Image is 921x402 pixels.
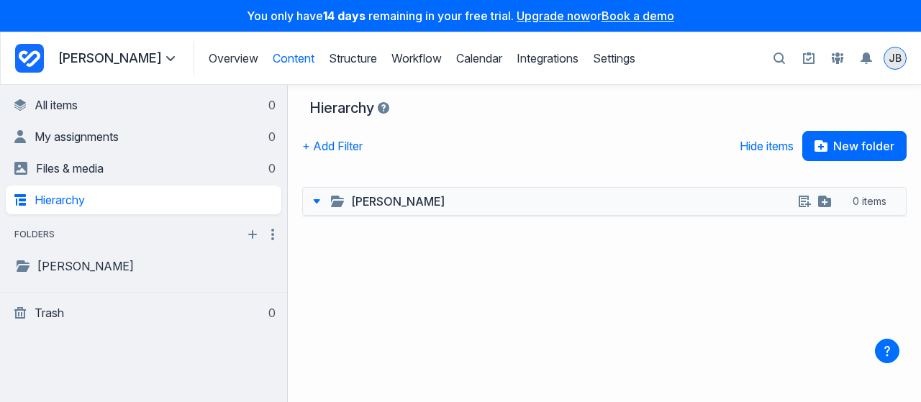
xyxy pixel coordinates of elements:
a: Calendar [456,51,502,65]
button: Toggle the notification sidebar [855,47,878,70]
a: Workflow [391,51,442,65]
div: 0 [266,98,276,112]
button: More folder actions [264,226,281,243]
span: folders [6,227,63,242]
button: toggle the contents for tom [309,194,324,209]
a: Overview [209,51,258,65]
a: Setup guide [797,47,820,70]
a: People and Groups [826,47,849,70]
a: All items0 [14,91,276,119]
div: 0 [266,161,276,175]
a: Upgrade now [517,9,590,23]
span: Files & media [36,161,104,175]
a: Content [273,51,314,65]
a: My assignments0 [14,122,276,151]
strong: 14 days [323,9,366,23]
button: Open search [766,45,792,72]
a: Files & media0 [14,154,276,183]
button: + Add Filter [302,131,363,161]
a: Hierarchy [14,186,276,214]
a: Structure [329,51,377,65]
button: Create new item [799,196,811,207]
div: 0 items [853,194,899,209]
a: Project Dashboard [15,41,44,76]
span: My assignments [35,129,119,144]
a: [PERSON_NAME] [14,257,276,275]
div: 0 [266,306,276,320]
div: Hierarchy [309,99,396,117]
button: Hide items [740,131,794,161]
summary: [PERSON_NAME] [58,50,179,67]
button: New folder [802,131,907,161]
span: JB [889,51,902,65]
p: You only have remaining in your free trial. or [9,9,912,23]
div: [PERSON_NAME] [351,194,445,209]
a: Book a demo [602,9,674,23]
a: Settings [593,51,635,65]
button: Create new folder [818,196,831,207]
a: Trash0 [14,298,276,327]
span: Trash [35,306,64,320]
a: Integrations [517,51,579,65]
summary: View profile menu [884,47,907,70]
div: 0 [266,129,276,144]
